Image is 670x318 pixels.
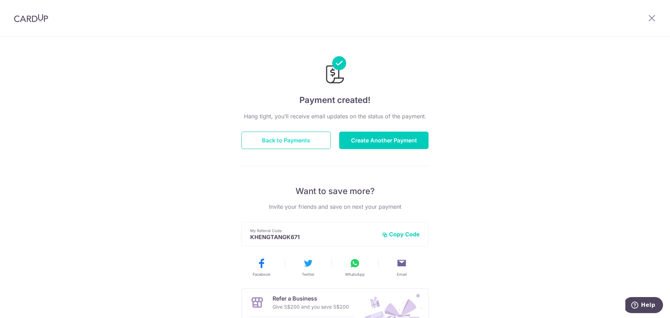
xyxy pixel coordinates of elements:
[382,231,420,238] button: Copy Code
[241,186,429,197] p: Want to save more?
[381,258,422,277] button: Email
[241,112,429,120] p: Hang tight, you’ll receive email updates on the status of the payment.
[241,132,331,149] button: Back to Payments
[334,258,375,277] button: WhatsApp
[250,228,377,234] p: My Referral Code
[241,202,429,211] p: Invite your friends and save on next your payment
[339,132,429,149] button: Create Another Payment
[302,272,314,277] span: Twitter
[324,56,346,86] img: Payments
[253,272,270,277] span: Facebook
[250,234,377,241] p: KHENGTANGK671
[273,303,349,311] p: Give S$200 and you save S$200
[241,258,282,277] button: Facebook
[345,272,365,277] span: WhatsApp
[273,294,349,303] p: Refer a Business
[14,14,48,22] img: CardUp
[288,258,329,277] button: Twitter
[241,94,429,106] h4: Payment created!
[625,297,663,315] iframe: Opens a widget where you can find more information
[397,272,407,277] span: Email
